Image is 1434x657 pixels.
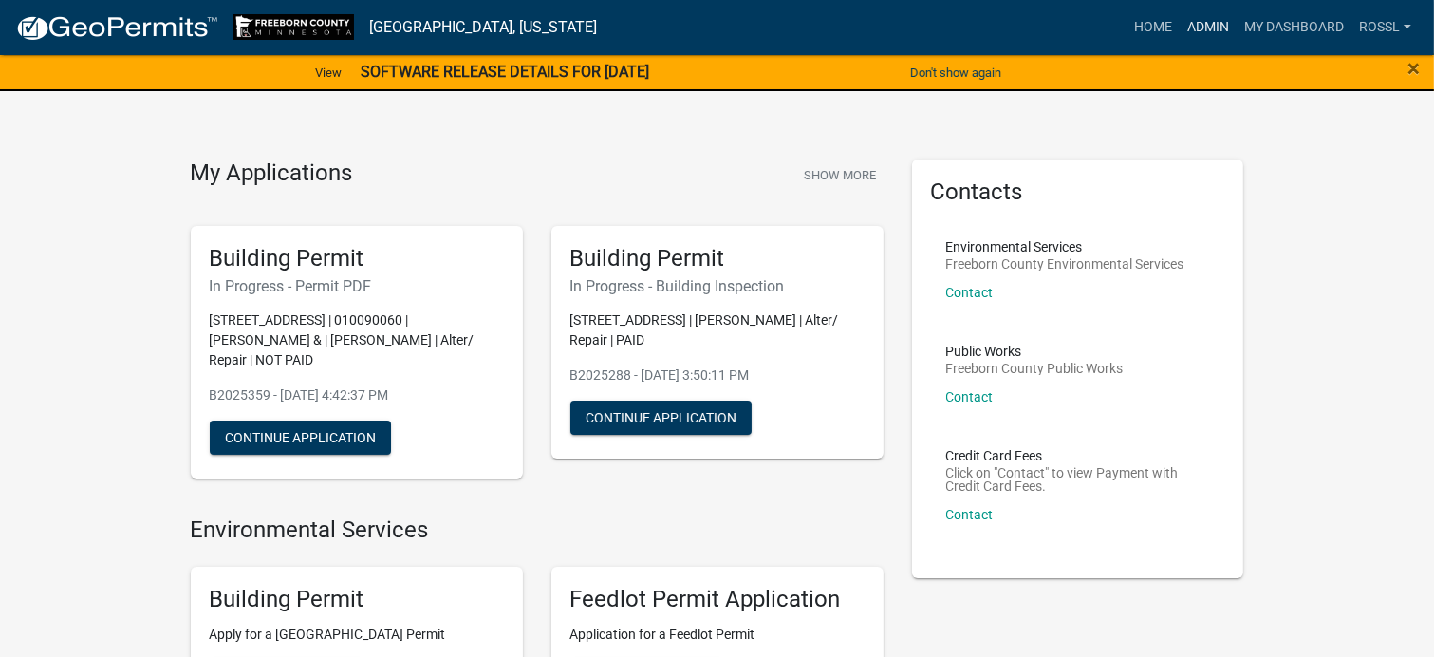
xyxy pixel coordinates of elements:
p: Click on "Contact" to view Payment with Credit Card Fees. [946,466,1210,493]
p: Application for a Feedlot Permit [570,625,865,645]
a: Home [1127,9,1180,46]
span: × [1407,55,1420,82]
p: Credit Card Fees [946,449,1210,462]
p: [STREET_ADDRESS] | [PERSON_NAME] | Alter/ Repair | PAID [570,310,865,350]
p: Apply for a [GEOGRAPHIC_DATA] Permit [210,625,504,645]
p: B2025359 - [DATE] 4:42:37 PM [210,385,504,405]
button: Close [1407,57,1420,80]
a: My Dashboard [1237,9,1351,46]
a: View [307,57,349,88]
button: Continue Application [570,401,752,435]
p: B2025288 - [DATE] 3:50:11 PM [570,366,865,385]
h4: My Applications [191,160,353,188]
h4: Environmental Services [191,516,884,544]
h6: In Progress - Permit PDF [210,277,504,295]
a: RossL [1351,9,1419,46]
a: [GEOGRAPHIC_DATA], [US_STATE] [369,11,597,44]
h5: Building Permit [570,245,865,272]
button: Don't show again [903,57,1009,88]
button: Continue Application [210,421,391,455]
h5: Building Permit [210,586,504,613]
p: Freeborn County Environmental Services [946,257,1184,271]
h5: Contacts [931,178,1225,206]
button: Show More [796,160,884,191]
img: Freeborn County, Minnesota [233,14,354,40]
p: [STREET_ADDRESS] | 010090060 | [PERSON_NAME] & | [PERSON_NAME] | Alter/ Repair | NOT PAID [210,310,504,370]
p: Environmental Services [946,240,1184,253]
a: Contact [946,507,994,522]
a: Contact [946,285,994,300]
h5: Building Permit [210,245,504,272]
strong: SOFTWARE RELEASE DETAILS FOR [DATE] [361,63,649,81]
h5: Feedlot Permit Application [570,586,865,613]
h6: In Progress - Building Inspection [570,277,865,295]
a: Contact [946,389,994,404]
p: Public Works [946,345,1124,358]
a: Admin [1180,9,1237,46]
p: Freeborn County Public Works [946,362,1124,375]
